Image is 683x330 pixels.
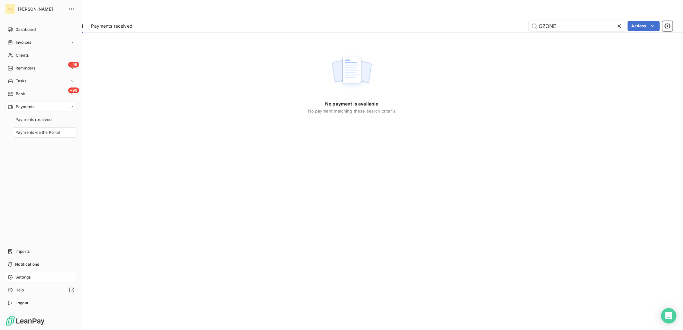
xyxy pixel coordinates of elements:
div: Open Intercom Messenger [661,308,677,324]
span: Payments via the Portal [15,130,60,135]
span: Settings [15,274,31,280]
span: Tasks [16,78,27,84]
span: Logout [15,300,28,306]
span: Payments [16,104,34,110]
button: Actions [628,21,660,31]
span: Invoices [16,40,31,45]
span: No payment matching these search criteria [308,108,396,114]
div: GS [5,4,15,14]
span: Clients [16,52,29,58]
span: +99 [68,87,79,93]
span: No payment is available [325,101,378,107]
span: +99 [68,62,79,68]
span: Help [15,287,24,293]
span: Imports [15,249,30,254]
span: Reminders [15,65,35,71]
span: Bank [16,91,25,97]
img: empty state [331,53,372,93]
span: Notifications [15,261,39,267]
span: Payments received [15,117,52,123]
span: [PERSON_NAME] [18,6,64,12]
span: Dashboard [15,27,36,32]
a: Help [5,285,77,295]
input: Search [529,21,625,31]
img: Logo LeanPay [5,316,45,326]
span: Payments received [91,23,132,29]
